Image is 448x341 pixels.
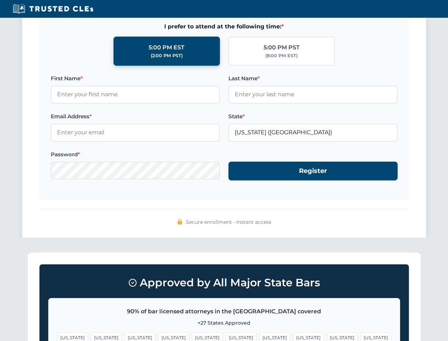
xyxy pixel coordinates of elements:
[149,43,184,52] div: 5:00 PM EST
[228,112,398,121] label: State
[177,219,183,224] img: 🔒
[186,218,271,226] span: Secure enrollment • Instant access
[265,52,298,59] div: (8:00 PM EST)
[51,22,398,31] span: I prefer to attend at the following time:
[51,74,220,83] label: First Name
[57,307,391,316] p: 90% of bar licensed attorneys in the [GEOGRAPHIC_DATA] covered
[48,273,400,292] h3: Approved by All Major State Bars
[228,162,398,180] button: Register
[51,124,220,141] input: Enter your email
[11,4,95,14] img: Trusted CLEs
[57,319,391,327] p: +27 States Approved
[228,86,398,103] input: Enter your last name
[228,124,398,141] input: Florida (FL)
[51,112,220,121] label: Email Address
[51,150,220,159] label: Password
[264,43,300,52] div: 5:00 PM PST
[228,74,398,83] label: Last Name
[51,86,220,103] input: Enter your first name
[151,52,183,59] div: (2:00 PM PST)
